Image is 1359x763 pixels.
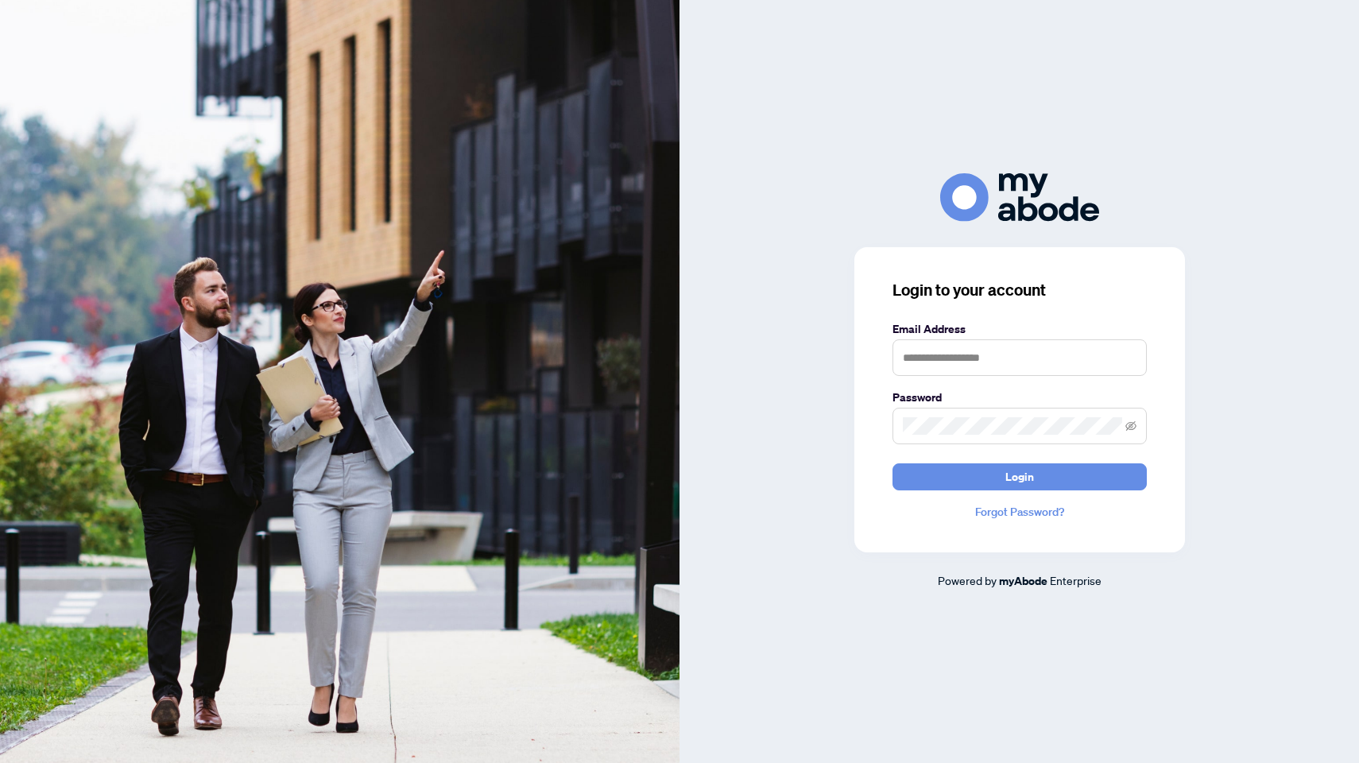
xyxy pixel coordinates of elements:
span: Enterprise [1050,573,1102,587]
span: Powered by [938,573,997,587]
button: Login [892,463,1147,490]
label: Password [892,389,1147,406]
a: myAbode [999,572,1047,590]
img: ma-logo [940,173,1099,222]
span: Login [1005,464,1034,490]
label: Email Address [892,320,1147,338]
h3: Login to your account [892,279,1147,301]
a: Forgot Password? [892,503,1147,521]
span: eye-invisible [1125,420,1136,432]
